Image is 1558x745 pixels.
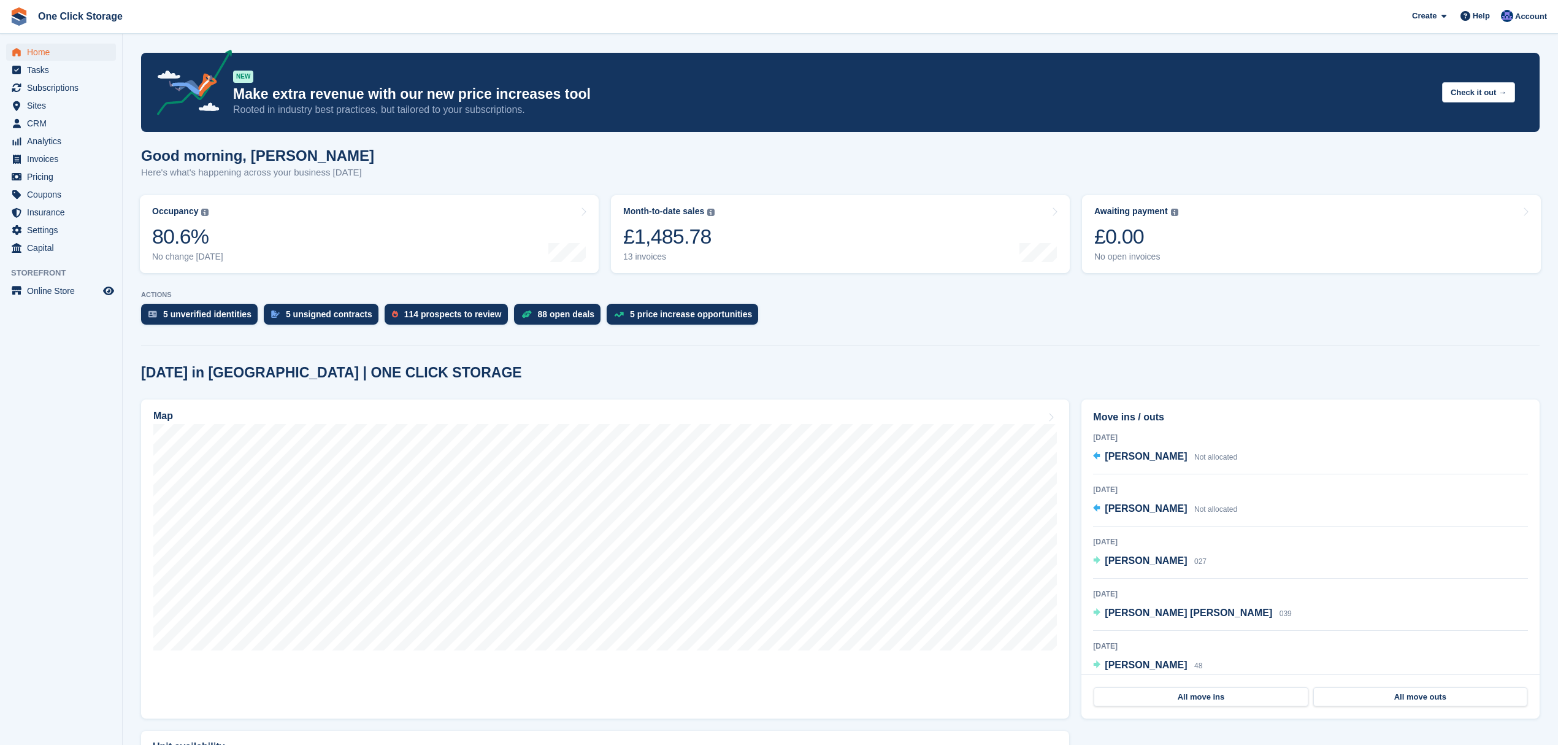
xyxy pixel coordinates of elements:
[6,204,116,221] a: menu
[623,252,715,262] div: 13 invoices
[623,206,704,217] div: Month-to-date sales
[6,115,116,132] a: menu
[27,239,101,257] span: Capital
[385,304,514,331] a: 114 prospects to review
[630,309,752,319] div: 5 price increase opportunities
[1473,10,1490,22] span: Help
[233,85,1432,103] p: Make extra revenue with our new price increases tool
[1515,10,1547,23] span: Account
[1093,449,1237,465] a: [PERSON_NAME] Not allocated
[1093,641,1528,652] div: [DATE]
[27,133,101,150] span: Analytics
[1194,453,1237,461] span: Not allocated
[1412,10,1437,22] span: Create
[141,365,522,381] h2: [DATE] in [GEOGRAPHIC_DATA] | ONE CLICK STORAGE
[1093,410,1528,425] h2: Move ins / outs
[1442,82,1515,102] button: Check it out →
[614,312,624,317] img: price_increase_opportunities-93ffe204e8149a01c8c9dc8f82e8f89637d9d84a8eef4429ea346261dce0b2c0.svg
[153,411,173,422] h2: Map
[141,147,374,164] h1: Good morning, [PERSON_NAME]
[27,222,101,239] span: Settings
[141,304,264,331] a: 5 unverified identities
[6,44,116,61] a: menu
[27,97,101,114] span: Sites
[1093,658,1202,674] a: [PERSON_NAME] 48
[27,79,101,96] span: Subscriptions
[27,61,101,79] span: Tasks
[152,206,198,217] div: Occupancy
[521,310,532,318] img: deal-1b604bf984904fb50ccaf53a9ad4b4a5d6e5aea283cecdc64d6e3604feb123c2.svg
[707,209,715,216] img: icon-info-grey-7440780725fd019a000dd9b08b2336e03edf1995a4989e88bcd33f0948082b44.svg
[1094,206,1168,217] div: Awaiting payment
[233,103,1432,117] p: Rooted in industry best practices, but tailored to your subscriptions.
[148,311,157,318] img: verify_identity-adf6edd0f0f0b5bbfe63781bf79b02c33cf7c696d77639b501bdc392416b5a36.svg
[27,150,101,168] span: Invoices
[6,150,116,168] a: menu
[6,61,116,79] a: menu
[1194,557,1207,566] span: 027
[1105,555,1187,566] span: [PERSON_NAME]
[623,224,715,249] div: £1,485.78
[6,282,116,299] a: menu
[1105,451,1187,461] span: [PERSON_NAME]
[141,166,374,180] p: Here's what's happening across your business [DATE]
[101,284,116,298] a: Preview store
[1093,606,1291,622] a: [PERSON_NAME] [PERSON_NAME] 039
[152,252,223,262] div: No change [DATE]
[1094,224,1178,249] div: £0.00
[147,50,232,120] img: price-adjustments-announcement-icon-8257ccfd72463d97f412b2fc003d46551f7dbcb40ab6d574587a9cd5c0d94...
[1105,608,1272,618] span: [PERSON_NAME] [PERSON_NAME]
[33,6,128,26] a: One Click Storage
[1082,195,1541,273] a: Awaiting payment £0.00 No open invoices
[1093,484,1528,495] div: [DATE]
[404,309,502,319] div: 114 prospects to review
[201,209,209,216] img: icon-info-grey-7440780725fd019a000dd9b08b2336e03edf1995a4989e88bcd33f0948082b44.svg
[27,44,101,61] span: Home
[1093,554,1207,569] a: [PERSON_NAME] 027
[27,204,101,221] span: Insurance
[1094,252,1178,262] div: No open invoices
[1093,432,1528,443] div: [DATE]
[1105,660,1187,670] span: [PERSON_NAME]
[6,168,116,185] a: menu
[286,309,372,319] div: 5 unsigned contracts
[163,309,251,319] div: 5 unverified identities
[141,400,1069,719] a: Map
[392,311,398,318] img: prospect-51fa495bee0391a8d652442698ab0144808aea92771e9ea1ae160a38d050c398.svg
[1171,209,1178,216] img: icon-info-grey-7440780725fd019a000dd9b08b2336e03edf1995a4989e88bcd33f0948082b44.svg
[27,168,101,185] span: Pricing
[27,282,101,299] span: Online Store
[1093,536,1528,547] div: [DATE]
[1093,589,1528,600] div: [DATE]
[6,239,116,257] a: menu
[152,224,223,249] div: 80.6%
[1313,687,1527,707] a: All move outs
[538,309,595,319] div: 88 open deals
[6,97,116,114] a: menu
[1094,687,1308,707] a: All move ins
[271,311,280,318] img: contract_signature_icon-13c848040528278c33f63329250d36e43548de30e8caae1d1a13099fd9432cc5.svg
[1194,505,1237,514] span: Not allocated
[1093,501,1237,517] a: [PERSON_NAME] Not allocated
[27,186,101,203] span: Coupons
[6,186,116,203] a: menu
[264,304,385,331] a: 5 unsigned contracts
[514,304,607,331] a: 88 open deals
[233,71,253,83] div: NEW
[10,7,28,26] img: stora-icon-8386f47178a22dfd0bd8f6a31ec36ba5ce8667c1dd55bd0f319d3a0aa187defe.svg
[27,115,101,132] span: CRM
[607,304,764,331] a: 5 price increase opportunities
[1280,609,1292,618] span: 039
[6,133,116,150] a: menu
[1194,662,1202,670] span: 48
[6,222,116,239] a: menu
[141,291,1540,299] p: ACTIONS
[140,195,599,273] a: Occupancy 80.6% No change [DATE]
[6,79,116,96] a: menu
[1105,503,1187,514] span: [PERSON_NAME]
[11,267,122,279] span: Storefront
[611,195,1070,273] a: Month-to-date sales £1,485.78 13 invoices
[1501,10,1513,22] img: Thomas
